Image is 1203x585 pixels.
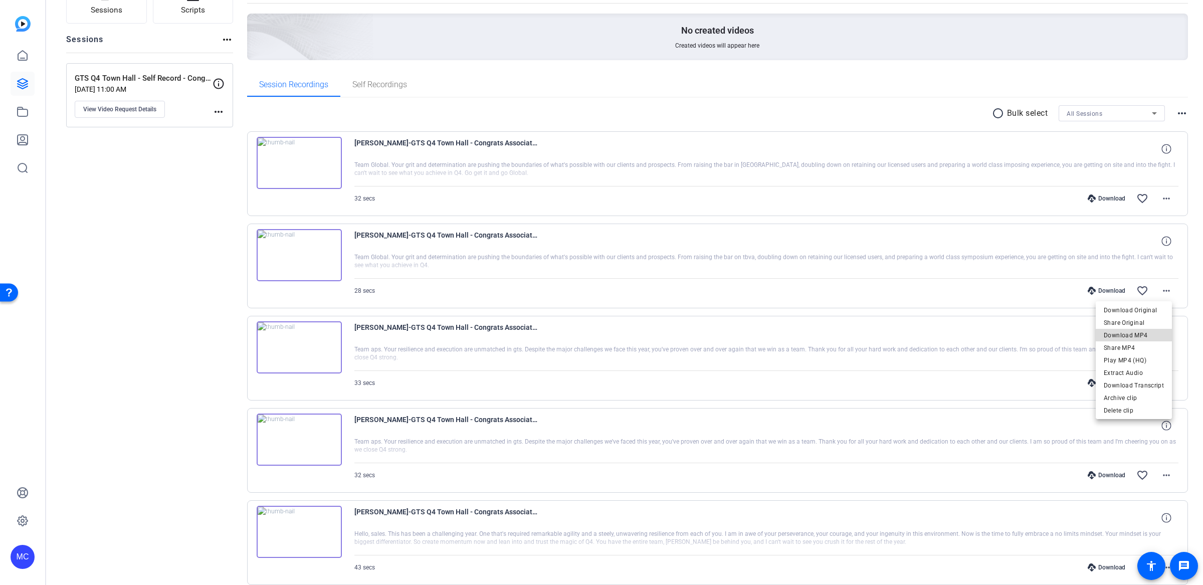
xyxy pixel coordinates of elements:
[1104,366,1164,378] span: Extract Audio
[1104,304,1164,316] span: Download Original
[1104,329,1164,341] span: Download MP4
[1104,316,1164,328] span: Share Original
[1104,341,1164,353] span: Share MP4
[1104,379,1164,391] span: Download Transcript
[1104,354,1164,366] span: Play MP4 (HQ)
[1104,404,1164,416] span: Delete clip
[1104,392,1164,404] span: Archive clip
